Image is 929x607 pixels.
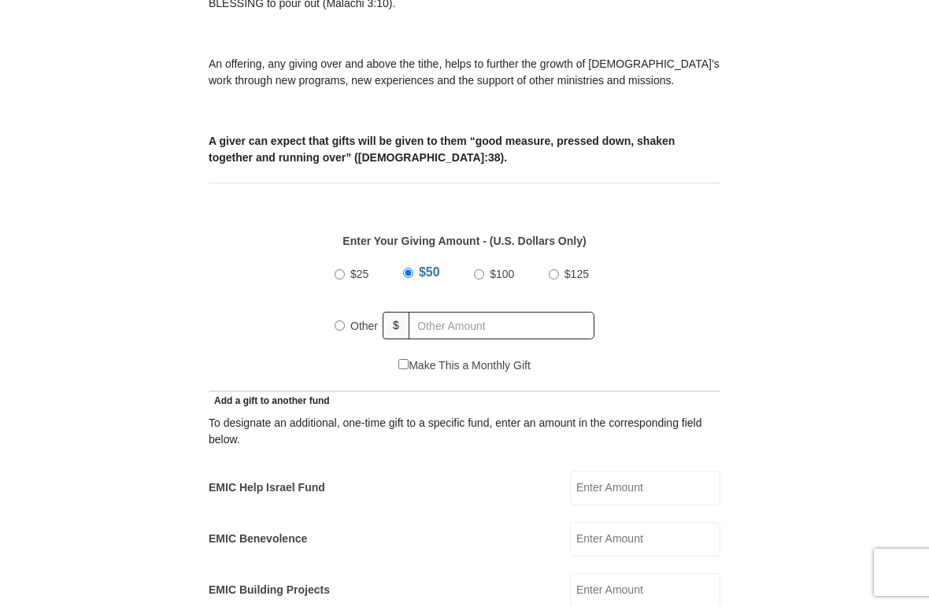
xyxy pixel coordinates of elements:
input: Enter Amount [570,522,720,557]
label: EMIC Help Israel Fund [209,479,325,496]
strong: Enter Your Giving Amount - (U.S. Dollars Only) [342,235,586,247]
span: $50 [419,265,440,279]
p: An offering, any giving over and above the tithe, helps to further the growth of [DEMOGRAPHIC_DAT... [209,56,720,89]
span: $100 [490,268,514,280]
label: EMIC Benevolence [209,531,307,547]
span: $25 [350,268,368,280]
span: Add a gift to another fund [209,395,330,406]
input: Make This a Monthly Gift [398,359,409,369]
span: $ [383,312,409,339]
label: EMIC Building Projects [209,582,330,598]
span: Other [350,320,378,332]
span: $125 [564,268,589,280]
input: Other Amount [409,312,594,339]
label: Make This a Monthly Gift [398,357,531,374]
input: Enter Amount [570,471,720,505]
b: A giver can expect that gifts will be given to them “good measure, pressed down, shaken together ... [209,135,675,164]
div: To designate an additional, one-time gift to a specific fund, enter an amount in the correspondin... [209,415,720,448]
